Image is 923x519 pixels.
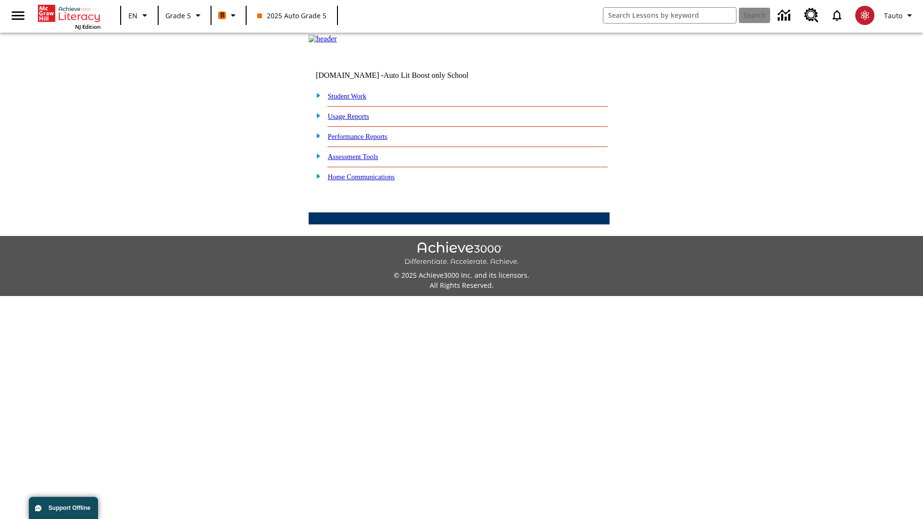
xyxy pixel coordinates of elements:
span: Grade 5 [165,11,191,21]
a: Performance Reports [328,133,387,140]
span: EN [128,11,137,21]
span: Support Offline [49,505,90,511]
img: header [309,35,337,43]
button: Open side menu [4,1,32,30]
div: Home [38,3,100,30]
img: plus.gif [311,91,321,99]
span: NJ Edition [75,23,100,30]
img: Achieve3000 Differentiate Accelerate Achieve [404,242,519,266]
a: Resource Center, Will open in new tab [798,2,824,28]
a: Notifications [824,3,849,28]
td: [DOMAIN_NAME] - [316,71,493,80]
span: Tauto [884,11,902,21]
button: Profile/Settings [880,7,919,24]
img: plus.gif [311,151,321,160]
nobr: Auto Lit Boost only School [384,71,469,79]
img: plus.gif [311,131,321,140]
span: 2025 Auto Grade 5 [257,11,326,21]
a: Data Center [772,2,798,29]
a: Student Work [328,92,366,100]
button: Boost Class color is orange. Change class color [214,7,243,24]
span: B [220,9,225,21]
a: Home Communications [328,173,395,181]
a: Assessment Tools [328,153,378,161]
button: Grade: Grade 5, Select a grade [162,7,208,24]
img: avatar image [855,6,874,25]
button: Select a new avatar [849,3,880,28]
a: Usage Reports [328,112,369,120]
button: Language: EN, Select a language [124,7,155,24]
button: Support Offline [29,497,98,519]
img: plus.gif [311,111,321,120]
input: search field [603,8,736,23]
img: plus.gif [311,172,321,180]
